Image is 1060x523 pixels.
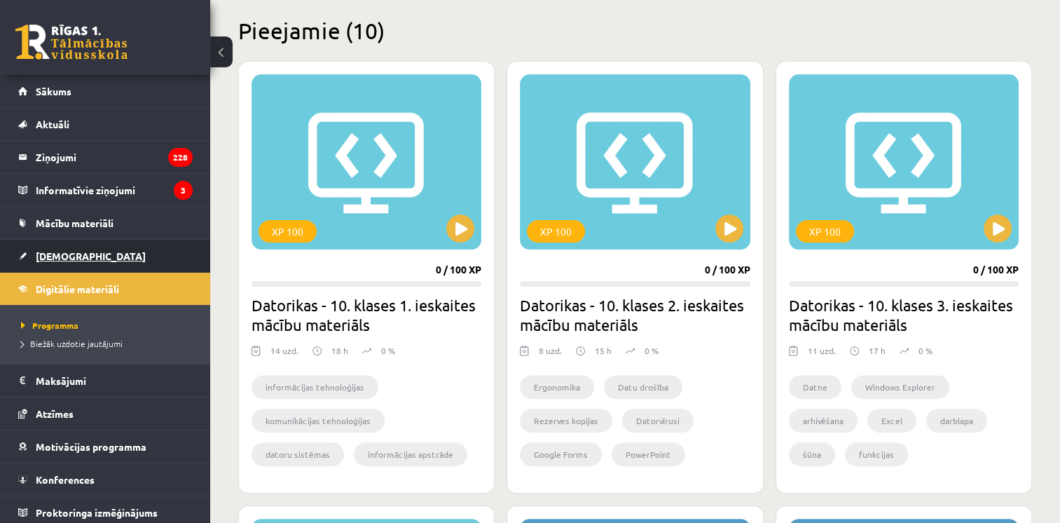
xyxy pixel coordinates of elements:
a: Programma [21,319,196,332]
a: Atzīmes [18,398,193,430]
a: Digitālie materiāli [18,273,193,305]
div: 11 uzd. [808,344,836,365]
h2: Datorikas - 10. klases 3. ieskaites mācību materiāls [789,295,1019,334]
a: Rīgas 1. Tālmācības vidusskola [15,25,128,60]
i: 228 [168,148,193,167]
a: Maksājumi [18,365,193,397]
p: 0 % [381,344,395,357]
li: šūna [789,442,835,466]
a: Informatīvie ziņojumi3 [18,174,193,206]
li: Datu drošība [604,375,682,399]
p: 0 % [645,344,659,357]
a: Biežāk uzdotie jautājumi [21,337,196,350]
li: informācijas apstrāde [354,442,467,466]
span: Proktoringa izmēģinājums [36,506,158,519]
div: 14 uzd. [270,344,298,365]
p: 18 h [331,344,348,357]
div: XP 100 [796,220,854,243]
p: 15 h [595,344,612,357]
li: komunikācijas tehnoloģijas [252,409,385,433]
h2: Pieejamie (10) [238,17,1032,44]
li: datoru sistēmas [252,442,344,466]
span: Konferences [36,473,95,486]
li: Ergonomika [520,375,594,399]
span: Atzīmes [36,407,74,420]
p: 17 h [869,344,886,357]
h2: Datorikas - 10. klases 1. ieskaites mācību materiāls [252,295,481,334]
a: Aktuāli [18,108,193,140]
div: XP 100 [259,220,317,243]
div: 8 uzd. [539,344,562,365]
div: XP 100 [527,220,585,243]
li: PowerPoint [612,442,685,466]
i: 3 [174,181,193,200]
li: darblapa [926,409,987,433]
span: Digitālie materiāli [36,283,119,295]
a: Ziņojumi228 [18,141,193,173]
span: Biežāk uzdotie jautājumi [21,338,123,349]
li: informācijas tehnoloģijas [252,375,378,399]
span: Mācību materiāli [36,217,113,229]
span: Aktuāli [36,118,69,130]
p: 0 % [918,344,932,357]
span: [DEMOGRAPHIC_DATA] [36,250,146,262]
a: [DEMOGRAPHIC_DATA] [18,240,193,272]
li: Datorvīrusi [622,409,694,433]
li: Rezerves kopijas [520,409,612,433]
li: arhivēšana [789,409,858,433]
a: Sākums [18,75,193,107]
span: Motivācijas programma [36,440,146,453]
legend: Informatīvie ziņojumi [36,174,193,206]
legend: Maksājumi [36,365,193,397]
a: Motivācijas programma [18,430,193,463]
a: Mācību materiāli [18,207,193,239]
span: Sākums [36,85,71,97]
h2: Datorikas - 10. klases 2. ieskaites mācību materiāls [520,295,750,334]
li: funkcijas [845,442,908,466]
legend: Ziņojumi [36,141,193,173]
li: Excel [867,409,916,433]
span: Programma [21,320,78,331]
li: Datne [789,375,841,399]
li: Windows Explorer [851,375,949,399]
a: Konferences [18,463,193,496]
li: Google Forms [520,442,602,466]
